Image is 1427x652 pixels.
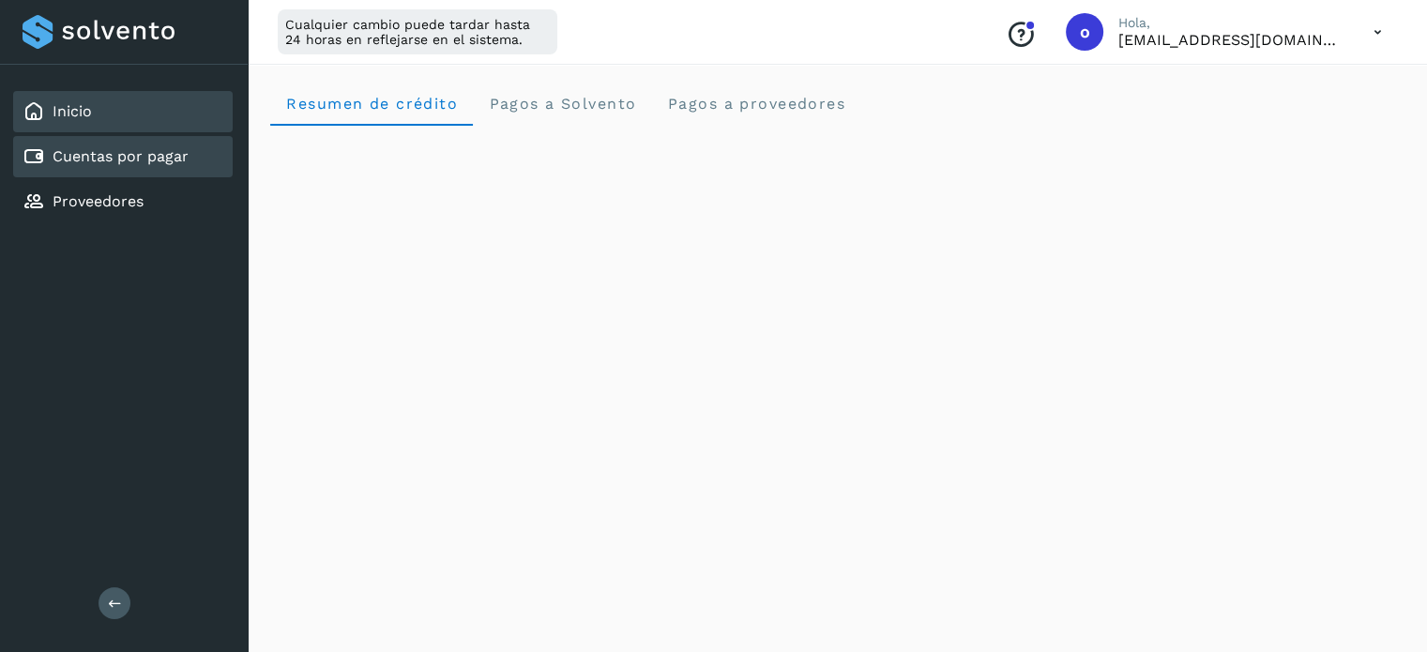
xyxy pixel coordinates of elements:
[285,95,458,113] span: Resumen de crédito
[278,9,557,54] div: Cualquier cambio puede tardar hasta 24 horas en reflejarse en el sistema.
[666,95,845,113] span: Pagos a proveedores
[53,192,144,210] a: Proveedores
[13,91,233,132] div: Inicio
[53,147,189,165] a: Cuentas por pagar
[53,102,92,120] a: Inicio
[1118,15,1344,31] p: Hola,
[488,95,636,113] span: Pagos a Solvento
[13,181,233,222] div: Proveedores
[13,136,233,177] div: Cuentas por pagar
[1118,31,1344,49] p: orlando@rfllogistics.com.mx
